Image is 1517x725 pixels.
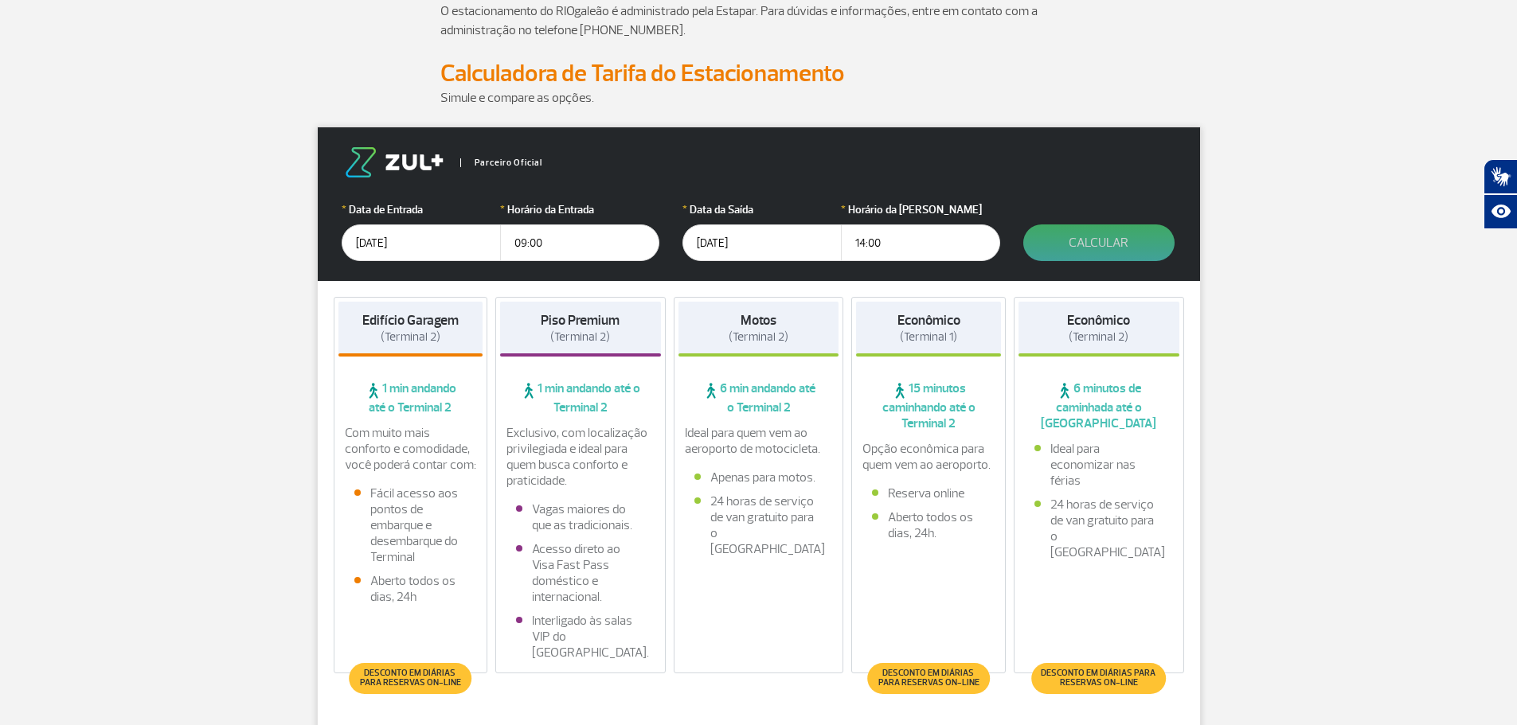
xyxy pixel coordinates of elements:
h2: Calculadora de Tarifa do Estacionamento [440,59,1077,88]
label: Horário da Entrada [500,201,659,218]
span: Desconto em diárias para reservas on-line [875,668,981,688]
li: Ideal para economizar nas férias [1034,441,1163,489]
span: (Terminal 1) [900,329,957,345]
input: dd/mm/aaaa [682,224,842,261]
input: hh:mm [500,224,659,261]
button: Calcular [1023,224,1175,261]
img: logo-zul.png [342,147,447,177]
span: 6 min andando até o Terminal 2 [678,380,839,415]
span: (Terminal 2) [381,329,440,345]
p: Simule e compare as opções. [440,88,1077,107]
p: Exclusivo, com localização privilegiada e ideal para quem busca conforto e praticidade. [506,425,655,489]
p: Com muito mais conforto e comodidade, você poderá contar com: [345,425,477,473]
label: Data da Saída [682,201,842,218]
div: Plugin de acessibilidade da Hand Talk. [1484,159,1517,229]
li: 24 horas de serviço de van gratuito para o [GEOGRAPHIC_DATA] [694,493,823,557]
strong: Econômico [1067,312,1130,329]
span: Desconto em diárias para reservas on-line [358,668,463,688]
li: Reserva online [872,485,985,501]
li: 24 horas de serviço de van gratuito para o [GEOGRAPHIC_DATA] [1034,497,1163,560]
li: Apenas para motos. [694,470,823,485]
span: 15 minutos caminhando até o Terminal 2 [856,380,1001,431]
strong: Piso Premium [541,312,620,329]
span: (Terminal 2) [1069,329,1128,345]
button: Abrir tradutor de língua de sinais. [1484,159,1517,194]
p: Ideal para quem vem ao aeroporto de motocicleta. [685,425,833,457]
strong: Econômico [897,312,960,329]
p: Opção econômica para quem vem ao aeroporto. [862,441,995,473]
button: Abrir recursos assistivos. [1484,194,1517,229]
span: 1 min andando até o Terminal 2 [500,380,661,415]
strong: Motos [741,312,776,329]
span: Parceiro Oficial [460,158,542,167]
li: Aberto todos os dias, 24h [354,573,467,605]
li: Aberto todos os dias, 24h. [872,509,985,541]
label: Data de Entrada [342,201,501,218]
li: Vagas maiores do que as tradicionais. [516,501,645,533]
p: O estacionamento do RIOgaleão é administrado pela Estapar. Para dúvidas e informações, entre em c... [440,2,1077,40]
li: Acesso direto ao Visa Fast Pass doméstico e internacional. [516,541,645,605]
li: Interligado às salas VIP do [GEOGRAPHIC_DATA]. [516,613,645,661]
label: Horário da [PERSON_NAME] [841,201,1000,218]
span: 1 min andando até o Terminal 2 [338,380,483,415]
input: dd/mm/aaaa [342,224,501,261]
li: Fácil acesso aos pontos de embarque e desembarque do Terminal [354,485,467,565]
span: Desconto em diárias para reservas on-line [1039,668,1158,688]
strong: Edifício Garagem [362,312,459,329]
span: (Terminal 2) [729,329,788,345]
input: hh:mm [841,224,1000,261]
span: (Terminal 2) [550,329,610,345]
span: 6 minutos de caminhada até o [GEOGRAPHIC_DATA] [1019,380,1179,431]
